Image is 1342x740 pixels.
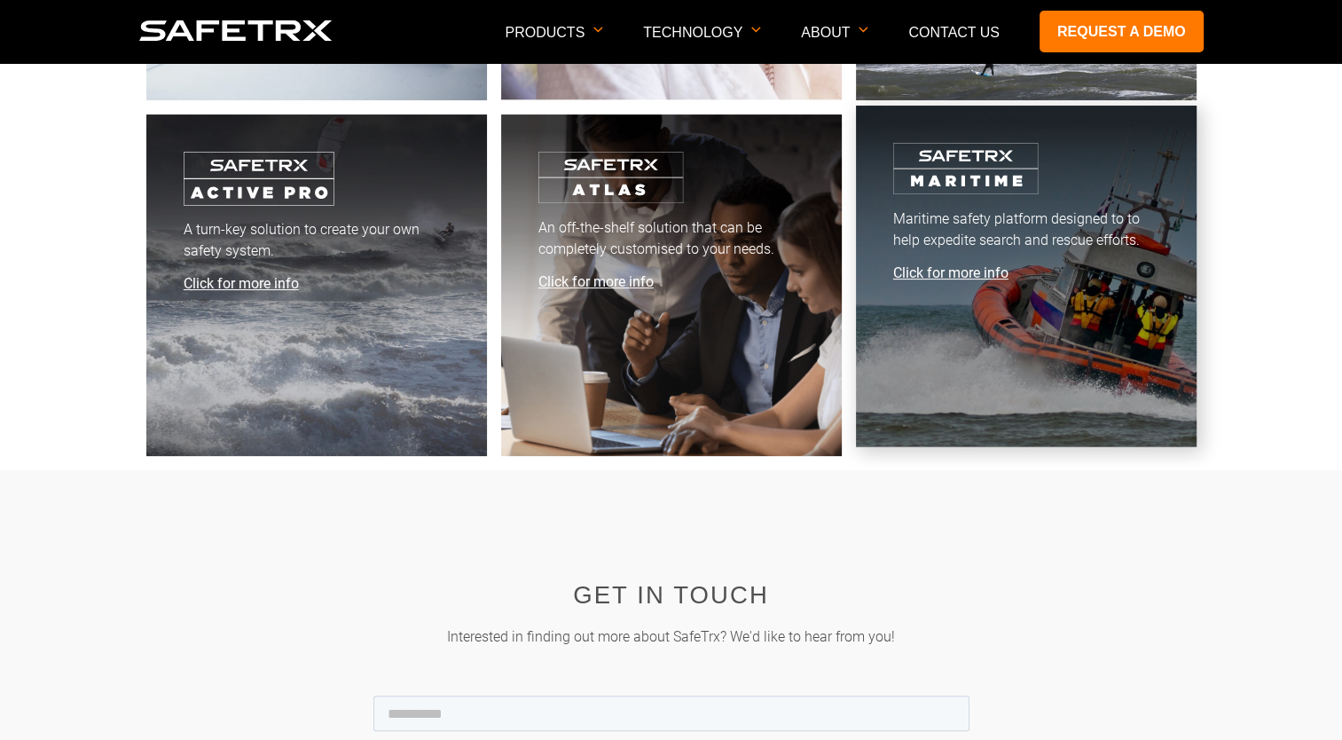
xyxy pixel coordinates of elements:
[146,114,487,456] a: A turn-key solution to create your own safety system. Click for more info
[20,188,107,201] span: Request a Demo
[501,114,842,456] a: An off-the-shelf solution that can be completely customised to your needs. Click for more info
[139,20,333,41] img: logo SafeTrx
[751,27,761,33] img: arrow icon
[184,219,450,262] p: A turn-key solution to create your own safety system.
[538,273,654,290] span: Click for more info
[438,626,903,648] p: Interested in finding out more about SafeTrx? We'd like to hear from you!
[859,27,868,33] img: arrow icon
[893,143,1039,195] img: Rescue boat in a mission
[4,377,16,389] input: I agree to allow 8 West Consulting to store and process my personal data.*
[507,578,836,613] h2: Get in touch
[22,375,399,389] p: I agree to allow 8 West Consulting to store and process my personal data.
[593,27,603,33] img: arrow icon
[908,25,1000,40] a: Contact Us
[4,211,16,223] input: Discover More
[184,152,334,206] img: Sea
[538,152,684,204] img: Four employees sitting together in front of a laptop
[538,217,804,260] p: An off-the-shelf solution that can be completely customised to your needs.
[1040,11,1204,52] a: Request a demo
[893,264,1008,281] span: Click for more info
[20,212,95,225] span: Discover More
[505,25,603,63] p: Products
[801,25,868,63] p: About
[1253,655,1342,740] iframe: Chat Widget
[893,209,1159,251] p: Maritime safety platform designed to to help expedite search and rescue efforts.
[643,25,761,63] p: Technology
[856,106,1197,447] a: Maritime safety platform designed to to help expedite search and rescue efforts. Click for more info
[184,275,299,292] span: Click for more info
[4,187,16,199] input: Request a Demo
